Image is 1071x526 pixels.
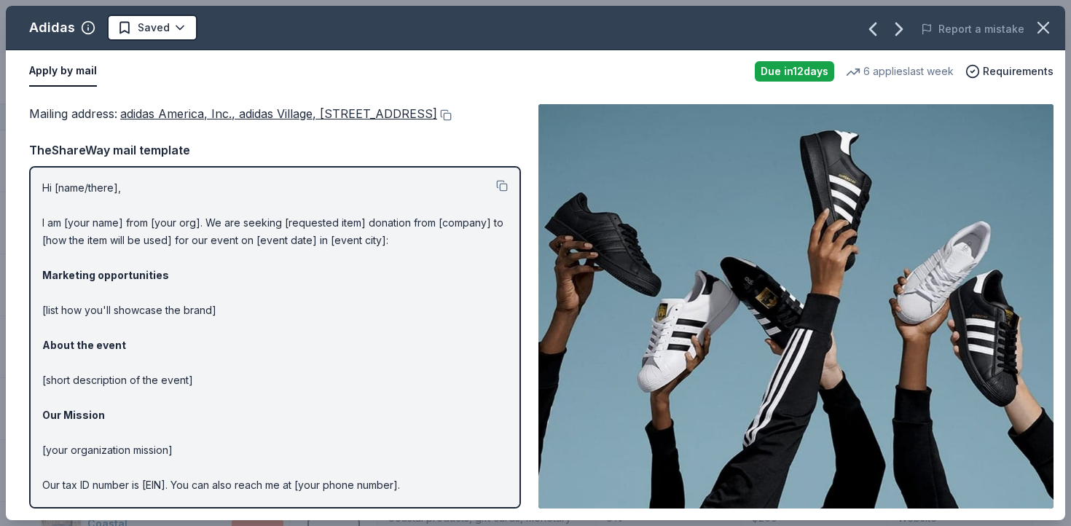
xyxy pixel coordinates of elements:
[29,56,97,87] button: Apply by mail
[965,63,1054,80] button: Requirements
[921,20,1024,38] button: Report a mistake
[755,61,834,82] div: Due in 12 days
[983,63,1054,80] span: Requirements
[42,269,169,281] strong: Marketing opportunities
[120,106,437,121] span: adidas America, Inc., adidas Village, [STREET_ADDRESS]
[29,16,75,39] div: Adidas
[29,141,521,160] div: TheShareWay mail template
[107,15,197,41] button: Saved
[42,339,126,351] strong: About the event
[538,104,1054,509] img: Image for Adidas
[846,63,954,80] div: 6 applies last week
[29,104,521,123] div: Mailing address :
[138,19,170,36] span: Saved
[42,409,105,421] strong: Our Mission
